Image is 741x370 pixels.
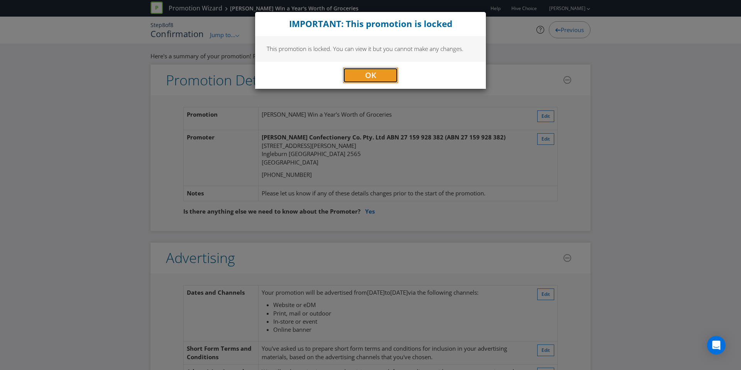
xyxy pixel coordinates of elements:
strong: IMPORTANT: This promotion is locked [289,18,452,30]
div: Open Intercom Messenger [707,336,726,355]
button: OK [343,68,398,83]
div: Close [255,12,486,36]
span: OK [365,70,376,80]
div: This promotion is locked. You can view it but you cannot make any changes. [255,36,486,61]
